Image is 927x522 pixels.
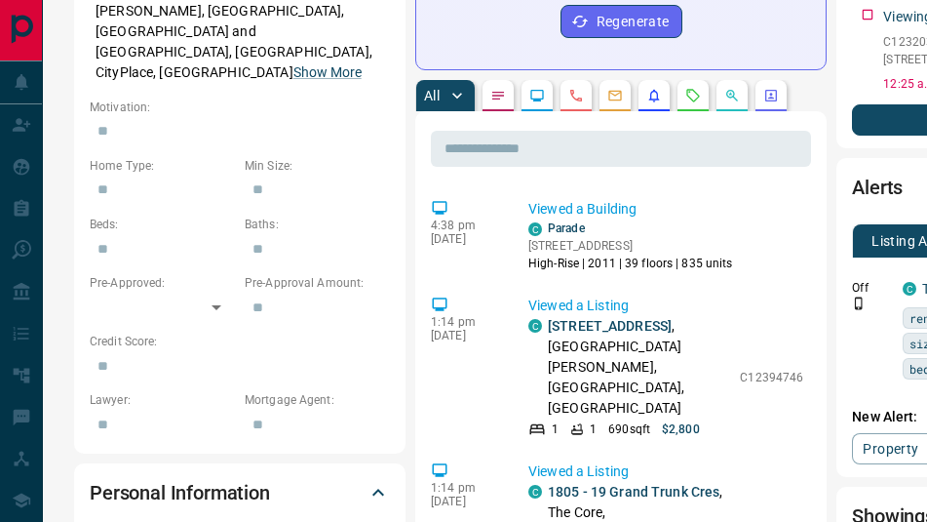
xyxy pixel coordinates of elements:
svg: Requests [685,88,701,103]
h2: Personal Information [90,477,270,508]
div: condos.ca [528,222,542,236]
p: Off [852,279,891,297]
div: condos.ca [528,319,542,333]
p: [STREET_ADDRESS] [528,237,733,255]
svg: Lead Browsing Activity [529,88,545,103]
p: Baths: [245,216,390,233]
div: condos.ca [903,282,916,296]
p: 1:14 pm [431,481,499,495]
svg: Emails [607,88,623,103]
p: 1 [590,421,597,438]
svg: Opportunities [724,88,740,103]
svg: Notes [490,88,506,103]
p: Motivation: [90,99,390,116]
p: All [424,89,440,102]
a: Parade [548,221,585,235]
p: Viewed a Building [528,199,803,220]
p: Pre-Approval Amount: [245,274,390,292]
p: C12394746 [740,369,803,386]
p: 690 sqft [608,421,650,438]
p: High-Rise | 2011 | 39 floors | 835 units [528,255,733,272]
svg: Agent Actions [763,88,779,103]
p: Pre-Approved: [90,274,235,292]
div: Personal Information [90,469,390,516]
p: Credit Score: [90,333,390,350]
p: 1 [552,421,559,438]
p: [DATE] [431,495,499,508]
button: Show More [293,62,362,83]
p: Min Size: [245,157,390,175]
p: Beds: [90,216,235,233]
a: 1805 - 19 Grand Trunk Cres [548,484,719,500]
p: Mortgage Agent: [245,391,390,409]
p: [DATE] [431,329,499,342]
p: , [GEOGRAPHIC_DATA][PERSON_NAME], [GEOGRAPHIC_DATA], [GEOGRAPHIC_DATA] [548,316,730,419]
p: Viewed a Listing [528,462,803,482]
p: 1:14 pm [431,315,499,329]
div: condos.ca [528,485,542,499]
p: 4:38 pm [431,219,499,232]
p: Viewed a Listing [528,296,803,316]
svg: Listing Alerts [646,88,662,103]
p: Home Type: [90,157,235,175]
a: [STREET_ADDRESS] [548,318,672,334]
p: [DATE] [431,232,499,246]
svg: Calls [568,88,584,103]
h2: Alerts [852,172,903,203]
p: $2,800 [662,421,700,438]
button: Regenerate [560,5,682,38]
p: Lawyer: [90,391,235,409]
svg: Push Notification Only [852,297,866,310]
